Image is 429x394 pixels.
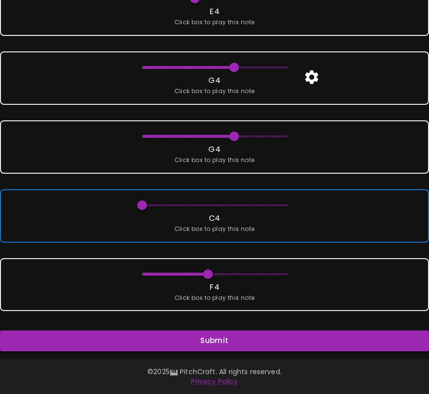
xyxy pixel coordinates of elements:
[175,86,255,96] span: Click box to play this note
[209,281,219,293] p: F 4
[12,367,417,377] p: © 2025 🎹 PitchCraft. All rights reserved.
[208,75,220,86] p: G 4
[175,17,255,27] span: Click box to play this note
[208,144,220,155] p: G 4
[209,6,219,17] p: E 4
[175,155,255,165] span: Click box to play this note
[175,293,255,303] span: Click box to play this note
[191,377,238,386] a: Privacy Policy
[209,213,220,224] p: C 4
[175,224,255,234] span: Click box to play this note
